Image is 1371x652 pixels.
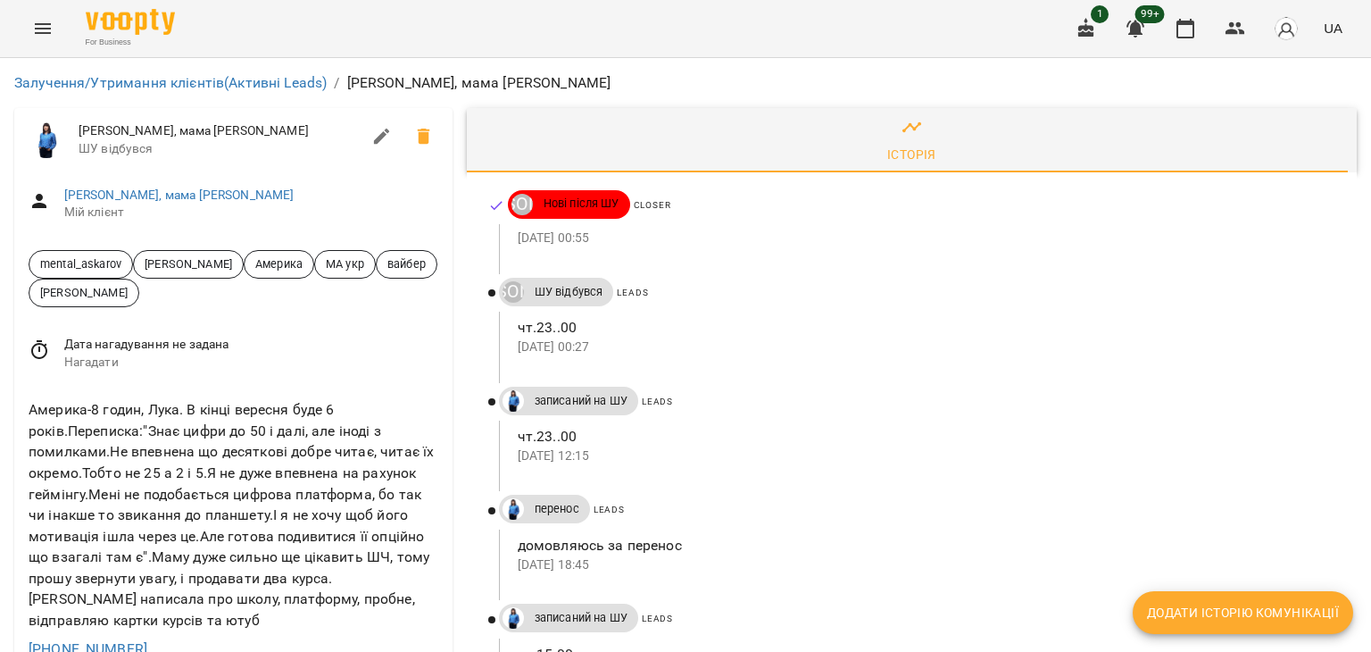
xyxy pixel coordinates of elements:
[1147,602,1339,623] span: Додати історію комунікації
[617,288,648,297] span: Leads
[518,535,1328,556] p: домовляюсь за перенос
[86,37,175,48] span: For Business
[64,354,438,372] span: Нагадати
[21,7,64,50] button: Menu
[518,447,1328,465] p: [DATE] 12:15
[14,74,327,91] a: Залучення/Утримання клієнтів(Активні Leads)
[64,336,438,354] span: Дата нагадування не задана
[503,281,524,303] div: ДТ Ірина Микитей
[518,339,1328,356] p: [DATE] 00:27
[524,393,638,409] span: записаний на ШУ
[1317,12,1350,45] button: UA
[1324,19,1342,38] span: UA
[1133,591,1353,634] button: Додати історію комунікації
[315,255,375,272] span: МА укр
[518,317,1328,339] p: чт.23..00
[1274,16,1299,41] img: avatar_s.png
[499,498,524,520] a: Дащенко Аня
[86,9,175,35] img: Voopty Logo
[134,255,243,272] span: [PERSON_NAME]
[634,200,671,210] span: Closer
[29,255,132,272] span: mental_askarov
[511,194,533,215] div: ДТ Ірина Микитей
[79,140,361,158] span: ШУ відбувся
[79,122,361,140] span: [PERSON_NAME], мама [PERSON_NAME]
[524,610,638,626] span: записаний на ШУ
[533,196,630,212] span: Нові після ШУ
[499,390,524,412] a: Дащенко Аня
[347,72,611,94] p: [PERSON_NAME], мама [PERSON_NAME]
[503,498,524,520] img: Дащенко Аня
[29,122,64,158] img: Дащенко Аня
[245,255,313,272] span: Америка
[64,204,438,222] span: Мій клієнт
[499,281,524,303] a: ДТ [PERSON_NAME]
[334,72,339,94] li: /
[503,607,524,629] img: Дащенко Аня
[887,144,936,165] div: Історія
[518,426,1328,447] p: чт.23..00
[499,607,524,629] a: Дащенко Аня
[518,556,1328,574] p: [DATE] 18:45
[642,614,673,623] span: Leads
[524,284,614,300] span: ШУ відбувся
[29,284,138,301] span: [PERSON_NAME]
[503,390,524,412] img: Дащенко Аня
[377,255,436,272] span: вайбер
[518,230,1328,247] p: [DATE] 00:55
[642,397,673,406] span: Leads
[1135,5,1165,23] span: 99+
[14,72,1357,94] nav: breadcrumb
[594,505,625,514] span: Leads
[1091,5,1109,23] span: 1
[508,194,533,215] a: ДТ [PERSON_NAME]
[64,188,295,202] a: [PERSON_NAME], мама [PERSON_NAME]
[524,501,590,517] span: перенос
[25,396,442,634] div: Америка-8 годин, Лука. В кінці вересня буде 6 років.Переписка:"Знає цифри до 50 і далі, але іноді...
